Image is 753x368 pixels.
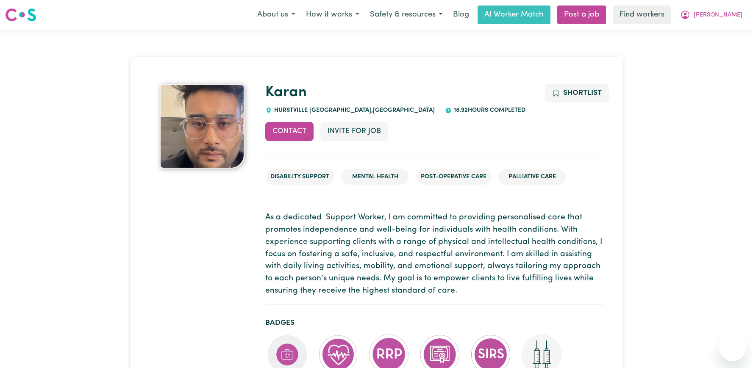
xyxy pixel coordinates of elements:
[694,11,742,20] span: [PERSON_NAME]
[675,6,748,24] button: My Account
[719,334,746,361] iframe: Button to launch messaging window
[5,7,36,22] img: Careseekers logo
[341,169,409,185] li: Mental Health
[545,84,609,102] button: Add to shortlist
[448,6,474,24] a: Blog
[498,169,566,185] li: Palliative care
[478,6,550,24] a: AI Worker Match
[320,122,388,141] button: Invite for Job
[265,85,307,100] a: Karan
[563,89,602,97] span: Shortlist
[272,107,435,113] span: HURSTVILLE [GEOGRAPHIC_DATA] , [GEOGRAPHIC_DATA]
[452,107,525,113] span: 18.92 hours completed
[5,5,36,25] a: Careseekers logo
[416,169,492,185] li: Post-operative care
[265,212,603,297] p: As a dedicated Support Worker, I am committed to providing personalised care that promotes indepe...
[252,6,300,24] button: About us
[265,122,314,141] button: Contact
[364,6,448,24] button: Safety & resources
[300,6,364,24] button: How it works
[149,84,255,169] a: Karan's profile picture'
[557,6,606,24] a: Post a job
[265,169,334,185] li: Disability Support
[160,84,245,169] img: Karan
[265,318,603,327] h2: Badges
[613,6,671,24] a: Find workers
